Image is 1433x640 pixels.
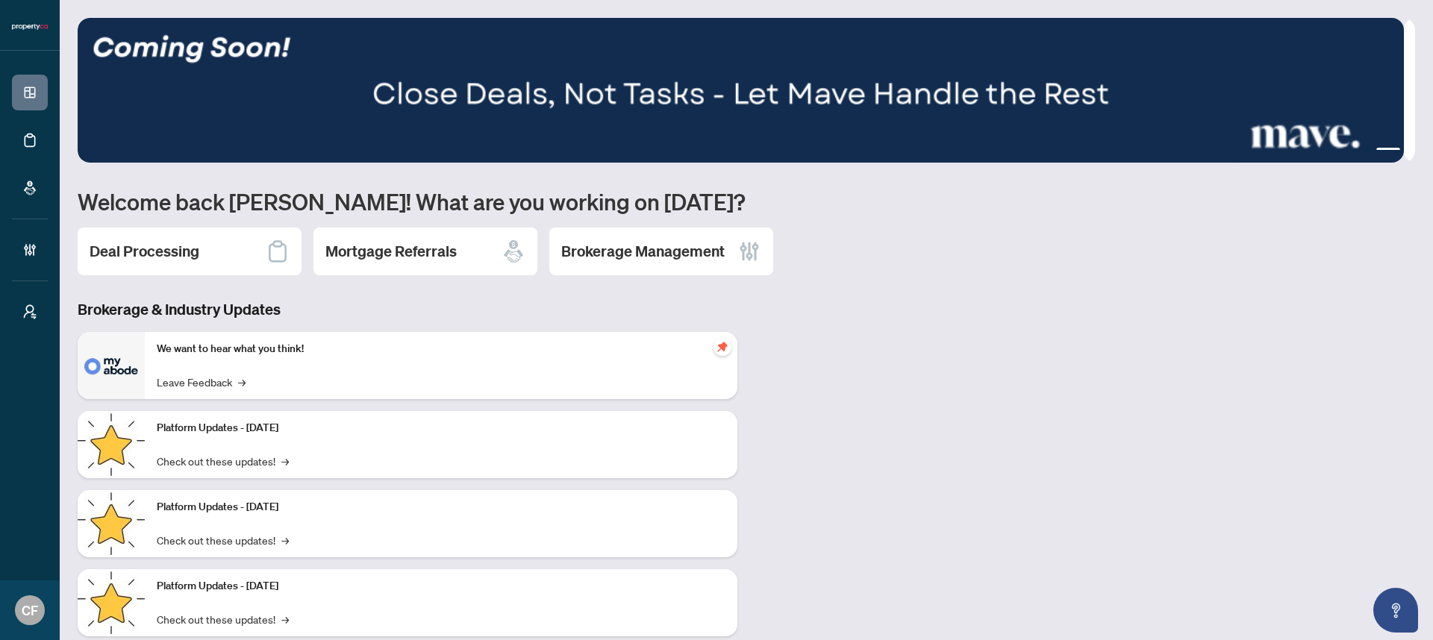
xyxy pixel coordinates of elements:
[157,453,289,469] a: Check out these updates!→
[561,241,725,262] h2: Brokerage Management
[157,420,725,436] p: Platform Updates - [DATE]
[157,611,289,627] a: Check out these updates!→
[1364,148,1370,154] button: 2
[325,241,457,262] h2: Mortgage Referrals
[1373,588,1418,633] button: Open asap
[238,374,246,390] span: →
[157,578,725,594] p: Platform Updates - [DATE]
[281,453,289,469] span: →
[157,499,725,515] p: Platform Updates - [DATE]
[281,532,289,548] span: →
[22,304,37,319] span: user-switch
[90,241,199,262] h2: Deal Processing
[12,22,48,31] img: logo
[157,341,725,357] p: We want to hear what you think!
[22,600,38,621] span: CF
[78,490,145,557] img: Platform Updates - July 8, 2025
[281,611,289,627] span: →
[78,332,145,399] img: We want to hear what you think!
[78,299,737,320] h3: Brokerage & Industry Updates
[1376,148,1400,154] button: 3
[157,532,289,548] a: Check out these updates!→
[78,18,1404,163] img: Slide 2
[1352,148,1358,154] button: 1
[714,338,731,356] span: pushpin
[78,411,145,478] img: Platform Updates - July 21, 2025
[78,569,145,636] img: Platform Updates - June 23, 2025
[78,187,1415,216] h1: Welcome back [PERSON_NAME]! What are you working on [DATE]?
[157,374,246,390] a: Leave Feedback→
